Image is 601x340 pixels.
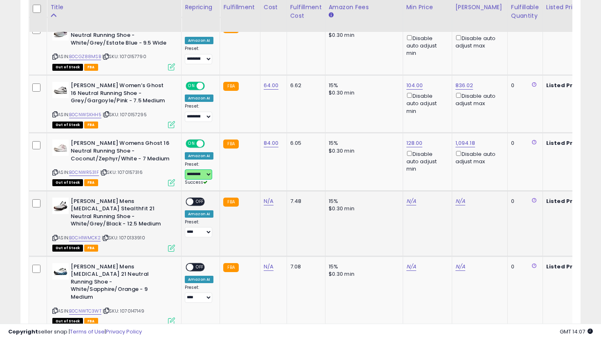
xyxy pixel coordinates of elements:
[406,139,423,147] a: 128.00
[8,328,38,335] strong: Copyright
[264,263,274,271] a: N/A
[264,197,274,205] a: N/A
[84,245,98,252] span: FBA
[455,34,501,50] div: Disable auto adjust max
[52,24,69,41] img: 41KsQmxesTL._SL40_.jpg
[185,162,213,186] div: Preset:
[185,104,213,122] div: Preset:
[455,139,475,147] a: 1,094.18
[511,263,536,270] div: 0
[329,89,397,97] div: $0.30 min
[406,149,446,173] div: Disable auto adjust min
[186,83,197,90] span: ON
[102,234,145,241] span: | SKU: 1070133910
[455,81,473,90] a: 836.02
[455,197,465,205] a: N/A
[185,219,213,238] div: Preset:
[329,82,397,89] div: 15%
[185,46,213,64] div: Preset:
[223,82,238,91] small: FBA
[71,82,170,107] b: [PERSON_NAME] Women’s Ghost 16 Neutral Running Shoe - Grey/Gargoyle/Pink - 7.5 Medium
[102,53,146,60] span: | SKU: 1070157790
[406,81,423,90] a: 104.00
[52,82,69,98] img: 41Zn5WnOP+L._SL40_.jpg
[511,3,539,20] div: Fulfillable Quantity
[185,179,207,185] span: Success
[546,263,583,270] b: Listed Price:
[185,285,213,303] div: Preset:
[329,205,397,212] div: $0.30 min
[103,111,147,118] span: | SKU: 1070157295
[223,140,238,149] small: FBA
[185,95,213,102] div: Amazon AI
[52,263,69,279] img: 417KYO+vkaL._SL40_.jpg
[455,149,501,165] div: Disable auto adjust max
[455,3,504,11] div: [PERSON_NAME]
[70,328,105,335] a: Terms of Use
[84,122,98,128] span: FBA
[100,169,143,176] span: | SKU: 1070157316
[69,53,101,60] a: B0CGZ88MSB
[52,64,83,71] span: All listings that are currently out of stock and unavailable for purchase on Amazon
[106,328,142,335] a: Privacy Policy
[455,91,501,107] div: Disable auto adjust max
[406,34,446,57] div: Disable auto adjust min
[71,140,170,164] b: [PERSON_NAME] Womens Ghost 16 Neutral Running Shoe - Coconut/Zephyr/White - 7 Medium
[290,3,322,20] div: Fulfillment Cost
[546,197,583,205] b: Listed Price:
[52,122,83,128] span: All listings that are currently out of stock and unavailable for purchase on Amazon
[546,81,583,89] b: Listed Price:
[52,198,69,214] img: 413o7nzLOsL._SL40_.jpg
[52,179,83,186] span: All listings that are currently out of stock and unavailable for purchase on Amazon
[264,81,279,90] a: 64.00
[329,140,397,147] div: 15%
[185,3,216,11] div: Repricing
[546,139,583,147] b: Listed Price:
[52,82,175,127] div: ASIN:
[52,140,69,156] img: 41MKlanf8jL._SL40_.jpg
[52,245,83,252] span: All listings that are currently out of stock and unavailable for purchase on Amazon
[185,37,213,44] div: Amazon AI
[223,263,238,272] small: FBA
[406,91,446,115] div: Disable auto adjust min
[560,328,593,335] span: 2025-09-15 14:07 GMT
[329,270,397,278] div: $0.30 min
[329,32,397,39] div: $0.30 min
[71,24,170,49] b: [PERSON_NAME] Womens Ghost 16 Neutral Running Shoe - White/Grey/Estate Blue - 9.5 Wide
[264,3,283,11] div: Cost
[406,197,416,205] a: N/A
[193,198,206,205] span: OFF
[69,308,101,315] a: B0CNWTC3WT
[103,308,144,314] span: | SKU: 1070147149
[204,140,217,147] span: OFF
[8,328,142,336] div: seller snap | |
[84,179,98,186] span: FBA
[329,147,397,155] div: $0.30 min
[52,140,175,185] div: ASIN:
[223,3,256,11] div: Fulfillment
[204,83,217,90] span: OFF
[329,198,397,205] div: 15%
[329,263,397,270] div: 15%
[69,111,101,118] a: B0CNWSKHH5
[264,139,279,147] a: 84.00
[223,198,238,207] small: FBA
[69,234,101,241] a: B0CH1WMCK2
[406,263,416,271] a: N/A
[511,140,536,147] div: 0
[329,3,399,11] div: Amazon Fees
[455,263,465,271] a: N/A
[185,152,213,160] div: Amazon AI
[71,263,170,303] b: [PERSON_NAME] Mens [MEDICAL_DATA] 21 Neutral Running Shoe - White/Sapphire/Orange - 9 Medium
[290,198,319,205] div: 7.48
[185,210,213,218] div: Amazon AI
[186,140,197,147] span: ON
[185,276,213,283] div: Amazon AI
[71,198,170,230] b: [PERSON_NAME] Mens [MEDICAL_DATA] Stealthfit 21 Neutral Running Shoe - White/Grey/Black - 12.5 Me...
[84,64,98,71] span: FBA
[290,82,319,89] div: 6.62
[511,198,536,205] div: 0
[329,11,334,19] small: Amazon Fees.
[50,3,178,11] div: Title
[406,3,449,11] div: Min Price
